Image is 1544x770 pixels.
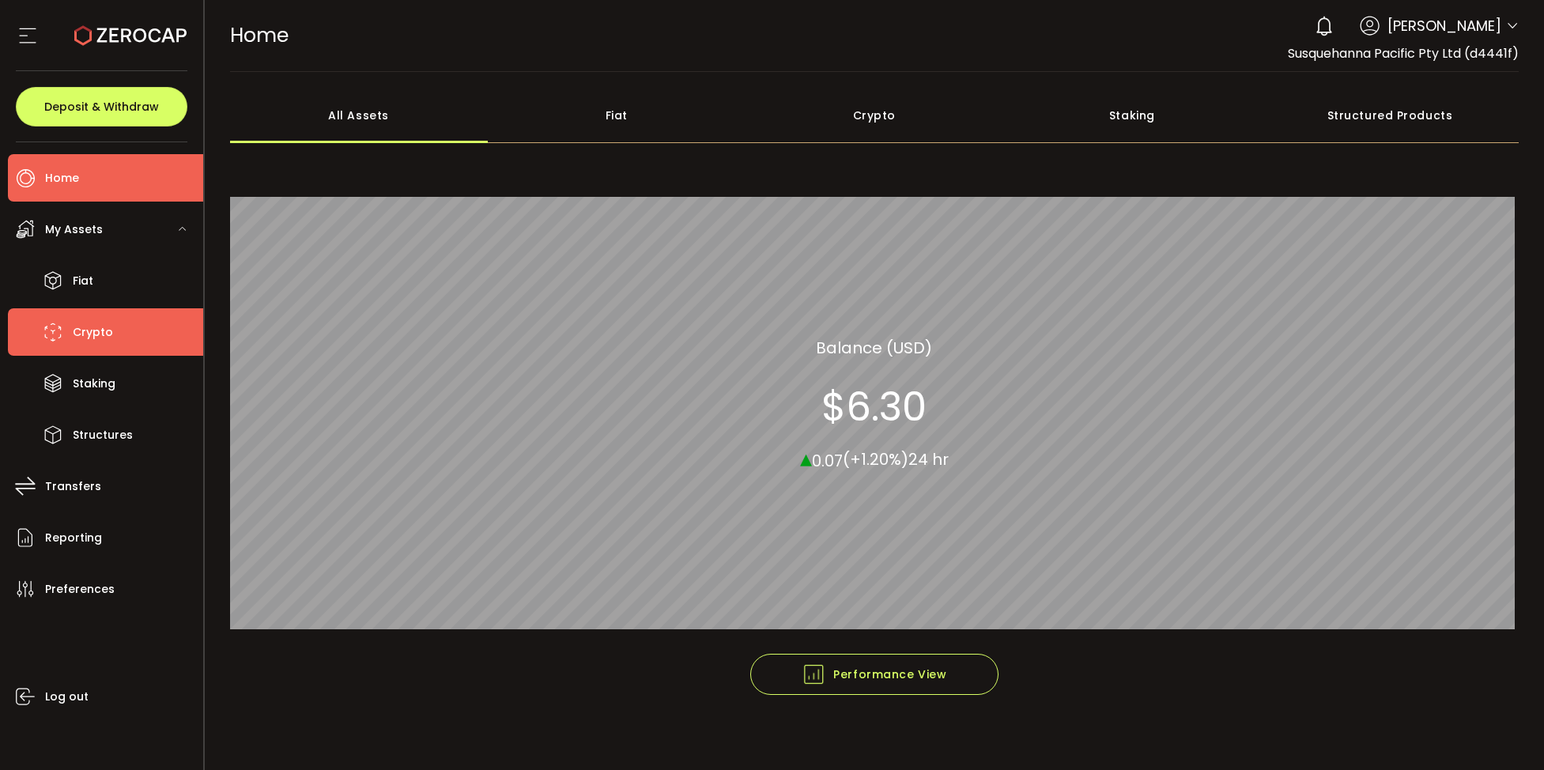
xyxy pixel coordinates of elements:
[73,372,115,395] span: Staking
[45,578,115,601] span: Preferences
[821,383,927,430] section: $6.30
[45,527,102,549] span: Reporting
[812,449,843,471] span: 0.07
[73,424,133,447] span: Structures
[1288,44,1519,62] span: Susquehanna Pacific Pty Ltd (d4441f)
[230,21,289,49] span: Home
[750,654,999,695] button: Performance View
[908,448,949,470] span: 24 hr
[230,88,488,143] div: All Assets
[1003,88,1261,143] div: Staking
[800,440,812,474] span: ▴
[73,321,113,344] span: Crypto
[816,335,932,359] section: Balance (USD)
[45,218,103,241] span: My Assets
[16,87,187,126] button: Deposit & Withdraw
[1387,15,1501,36] span: [PERSON_NAME]
[746,88,1003,143] div: Crypto
[1261,88,1519,143] div: Structured Products
[802,662,946,686] span: Performance View
[488,88,746,143] div: Fiat
[45,167,79,190] span: Home
[45,475,101,498] span: Transfers
[1465,694,1544,770] iframe: Chat Widget
[73,270,93,293] span: Fiat
[843,448,908,470] span: (+1.20%)
[45,685,89,708] span: Log out
[44,101,159,112] span: Deposit & Withdraw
